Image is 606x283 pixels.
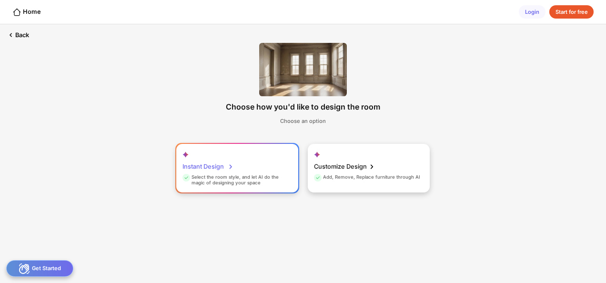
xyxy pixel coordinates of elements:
div: Login [519,5,545,19]
div: Add, Remove, Replace furniture through AI [314,174,420,183]
div: Choose an option [280,118,326,124]
div: Select the room style, and let AI do the magic of designing your space [182,174,290,187]
div: Start for free [549,5,594,19]
div: Choose how you'd like to design the room [226,102,380,111]
div: Get Started [6,260,73,277]
div: Home [12,8,41,17]
img: 9k= [259,43,347,96]
div: Instant Design [182,159,234,174]
div: Customize Design [314,159,377,174]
